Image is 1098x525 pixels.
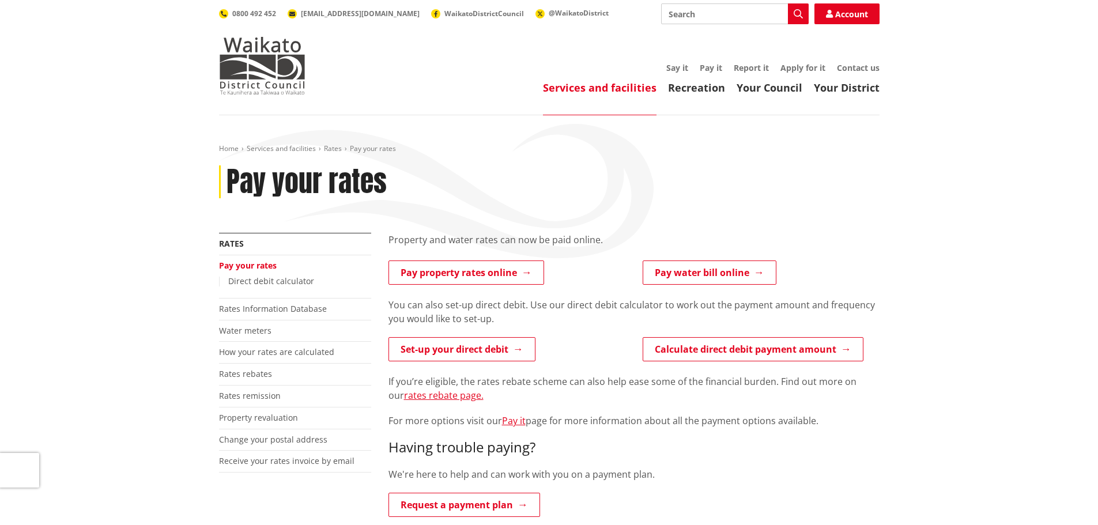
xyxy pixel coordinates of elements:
[814,3,880,24] a: Account
[232,9,276,18] span: 0800 492 452
[388,493,540,517] a: Request a payment plan
[219,346,334,357] a: How your rates are calculated
[837,62,880,73] a: Contact us
[388,375,880,402] p: If you’re eligible, the rates rebate scheme can also help ease some of the financial burden. Find...
[219,260,277,271] a: Pay your rates
[549,8,609,18] span: @WaikatoDistrict
[219,9,276,18] a: 0800 492 452
[247,143,316,153] a: Services and facilities
[431,9,524,18] a: WaikatoDistrictCouncil
[668,81,725,95] a: Recreation
[219,37,305,95] img: Waikato District Council - Te Kaunihera aa Takiwaa o Waikato
[666,62,688,73] a: Say it
[737,81,802,95] a: Your Council
[700,62,722,73] a: Pay it
[388,337,535,361] a: Set-up your direct debit
[350,143,396,153] span: Pay your rates
[219,455,354,466] a: Receive your rates invoice by email
[388,298,880,326] p: You can also set-up direct debit. Use our direct debit calculator to work out the payment amount ...
[228,275,314,286] a: Direct debit calculator
[219,434,327,445] a: Change your postal address
[227,165,387,199] h1: Pay your rates
[543,81,656,95] a: Services and facilities
[643,337,863,361] a: Calculate direct debit payment amount
[219,368,272,379] a: Rates rebates
[388,233,880,260] div: Property and water rates can now be paid online.
[388,439,880,456] h3: Having trouble paying?
[388,414,880,428] p: For more options visit our page for more information about all the payment options available.
[219,143,239,153] a: Home
[661,3,809,24] input: Search input
[388,260,544,285] a: Pay property rates online
[535,8,609,18] a: @WaikatoDistrict
[219,238,244,249] a: Rates
[219,390,281,401] a: Rates remission
[219,325,271,336] a: Water meters
[219,144,880,154] nav: breadcrumb
[288,9,420,18] a: [EMAIL_ADDRESS][DOMAIN_NAME]
[814,81,880,95] a: Your District
[301,9,420,18] span: [EMAIL_ADDRESS][DOMAIN_NAME]
[324,143,342,153] a: Rates
[643,260,776,285] a: Pay water bill online
[444,9,524,18] span: WaikatoDistrictCouncil
[219,303,327,314] a: Rates Information Database
[404,389,484,402] a: rates rebate page.
[388,467,880,481] p: We're here to help and can work with you on a payment plan.
[734,62,769,73] a: Report it
[219,412,298,423] a: Property revaluation
[780,62,825,73] a: Apply for it
[502,414,526,427] a: Pay it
